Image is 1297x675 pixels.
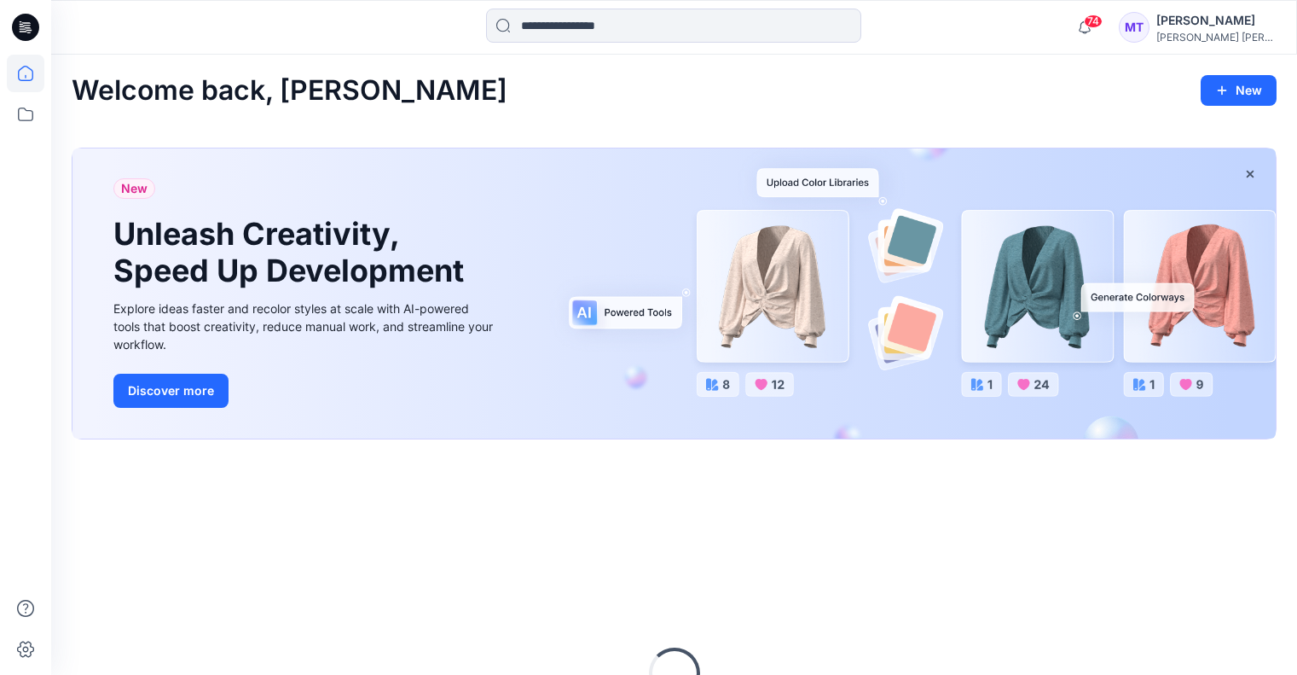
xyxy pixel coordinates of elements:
span: 74 [1084,15,1103,28]
h2: Welcome back, [PERSON_NAME] [72,75,507,107]
span: New [121,178,148,199]
button: New [1201,75,1277,106]
h1: Unleash Creativity, Speed Up Development [113,216,472,289]
div: Explore ideas faster and recolor styles at scale with AI-powered tools that boost creativity, red... [113,300,497,353]
a: Discover more [113,374,497,408]
div: [PERSON_NAME] [1156,10,1276,31]
button: Discover more [113,374,229,408]
div: [PERSON_NAME] [PERSON_NAME] [1156,31,1276,44]
div: MT [1119,12,1149,43]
